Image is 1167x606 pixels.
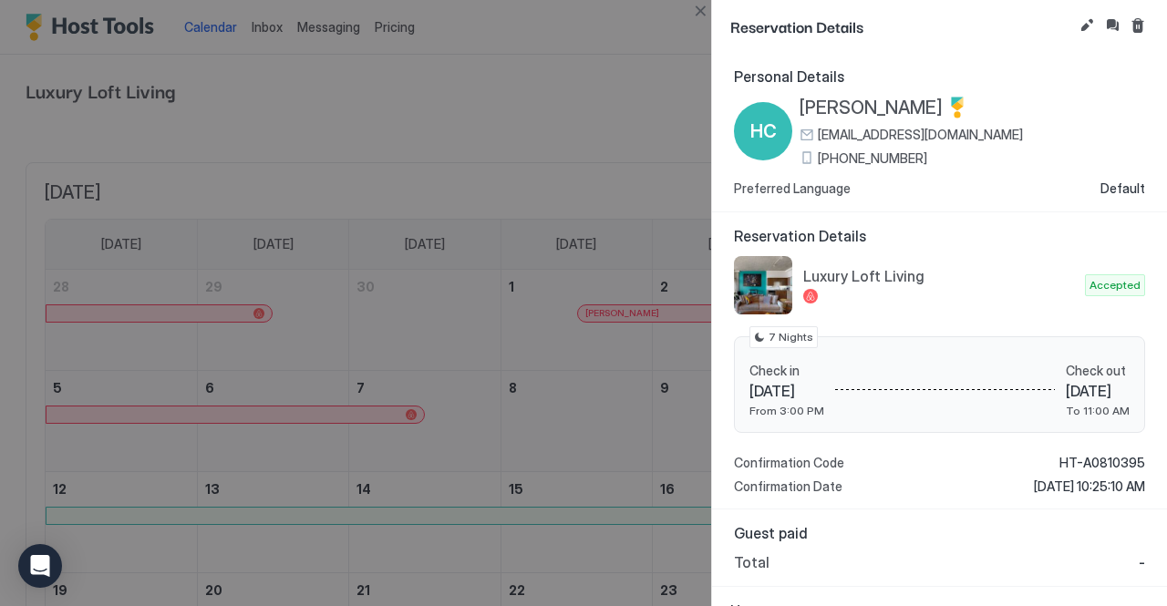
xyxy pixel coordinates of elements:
span: Reservation Details [730,15,1072,37]
span: Check in [749,363,824,379]
span: Default [1100,180,1145,197]
span: [DATE] [1066,382,1130,400]
div: Open Intercom Messenger [18,544,62,588]
span: Guest paid [734,524,1145,542]
span: Confirmation Code [734,455,844,471]
span: Luxury Loft Living [803,267,1078,285]
div: listing image [734,256,792,314]
button: Inbox [1101,15,1123,36]
span: Preferred Language [734,180,851,197]
span: HC [750,118,777,145]
span: Personal Details [734,67,1145,86]
span: [DATE] [749,382,824,400]
button: Edit reservation [1076,15,1098,36]
span: 7 Nights [769,329,813,345]
span: [PHONE_NUMBER] [818,150,927,167]
span: [DATE] 10:25:10 AM [1034,478,1145,495]
span: HT-A0810395 [1059,455,1145,471]
span: Check out [1066,363,1130,379]
span: From 3:00 PM [749,404,824,417]
span: Confirmation Date [734,478,842,495]
span: Reservation Details [734,227,1145,245]
span: Total [734,553,769,571]
span: [EMAIL_ADDRESS][DOMAIN_NAME] [818,127,1023,143]
span: Accepted [1090,277,1141,293]
span: To 11:00 AM [1066,404,1130,417]
button: Cancel reservation [1127,15,1149,36]
span: [PERSON_NAME] [800,97,943,119]
span: - [1139,553,1145,571]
